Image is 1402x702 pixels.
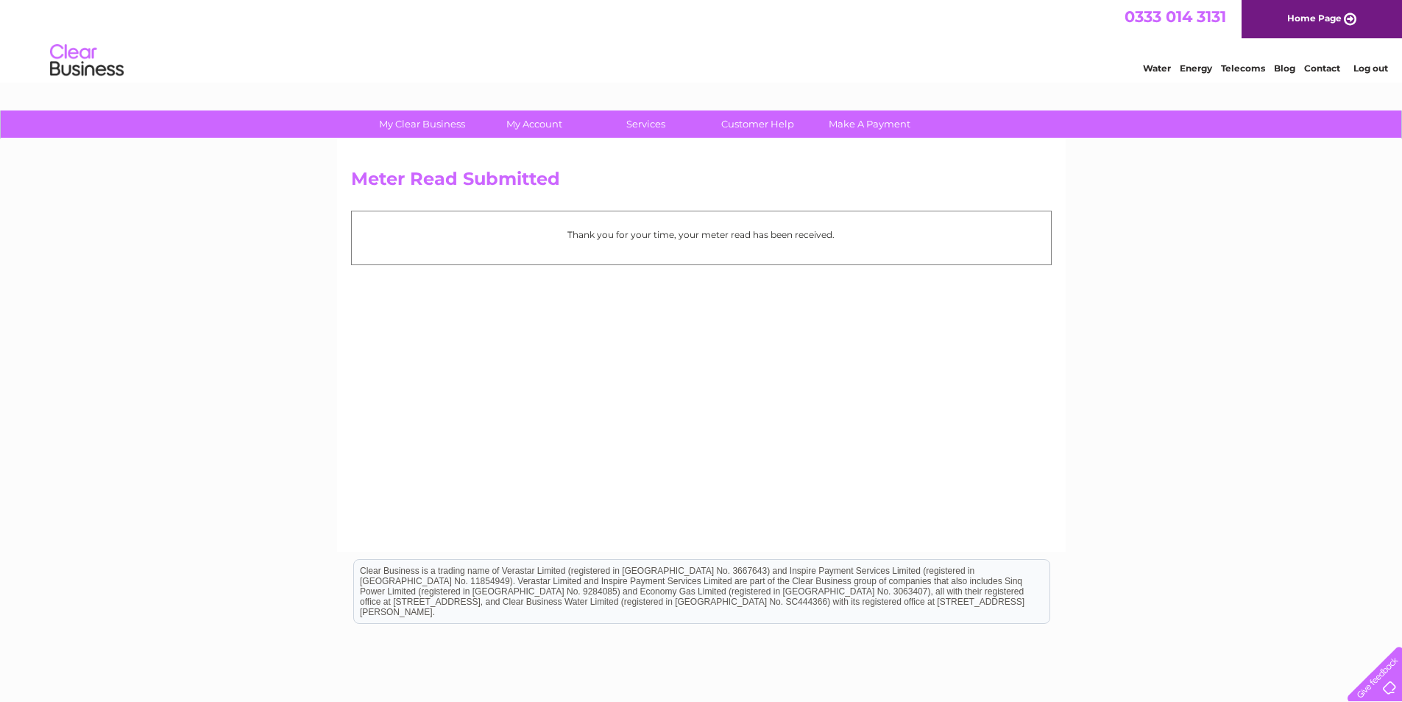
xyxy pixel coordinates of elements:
a: Services [585,110,707,138]
a: Blog [1274,63,1295,74]
h2: Meter Read Submitted [351,169,1052,197]
a: Water [1143,63,1171,74]
a: Make A Payment [809,110,930,138]
a: My Account [473,110,595,138]
a: Contact [1304,63,1340,74]
a: Log out [1353,63,1388,74]
img: logo.png [49,38,124,83]
div: Clear Business is a trading name of Verastar Limited (registered in [GEOGRAPHIC_DATA] No. 3667643... [354,8,1049,71]
a: My Clear Business [361,110,483,138]
a: Telecoms [1221,63,1265,74]
a: Energy [1180,63,1212,74]
a: Customer Help [697,110,818,138]
p: Thank you for your time, your meter read has been received. [359,228,1044,242]
a: 0333 014 3131 [1125,7,1226,26]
